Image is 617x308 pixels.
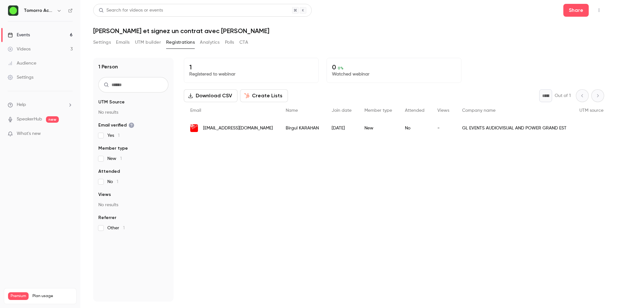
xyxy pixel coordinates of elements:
[332,108,352,113] span: Join date
[286,108,298,113] span: Name
[338,66,344,70] span: 0 %
[437,108,449,113] span: Views
[98,99,168,231] section: facet-groups
[279,119,325,137] div: Birgul KARAHAN
[405,108,425,113] span: Attended
[332,71,456,77] p: Watched webinar
[364,108,392,113] span: Member type
[98,122,134,128] span: Email verified
[184,89,237,102] button: Download CSV
[93,37,111,48] button: Settings
[456,119,573,137] div: GL EVENTS AUDIOVISUAL AND POWER GRAND EST
[93,27,604,35] h1: [PERSON_NAME] et signez un contrat avec [PERSON_NAME]
[190,124,198,132] img: gl-events.com
[116,37,130,48] button: Emails
[98,191,111,198] span: Views
[135,37,161,48] button: UTM builder
[462,108,496,113] span: Company name
[17,116,42,123] a: SpeakerHub
[325,119,358,137] div: [DATE]
[123,226,125,230] span: 1
[46,116,59,123] span: new
[98,168,120,175] span: Attended
[398,119,431,137] div: No
[8,46,31,52] div: Videos
[98,109,168,116] p: No results
[98,202,168,208] p: No results
[32,294,72,299] span: Plan usage
[563,4,589,17] button: Share
[120,156,122,161] span: 1
[8,32,30,38] div: Events
[98,63,118,71] h1: 1 Person
[107,155,122,162] span: New
[189,71,313,77] p: Registered to webinar
[98,99,125,105] span: UTM Source
[189,63,313,71] p: 1
[98,215,116,221] span: Referrer
[98,145,128,152] span: Member type
[8,74,33,81] div: Settings
[107,179,118,185] span: No
[239,37,248,48] button: CTA
[24,7,54,14] h6: Tomorro Academy
[240,89,288,102] button: Create Lists
[17,130,41,137] span: What's new
[65,131,73,137] iframe: Noticeable Trigger
[431,119,456,137] div: -
[8,292,29,300] span: Premium
[225,37,234,48] button: Polls
[166,37,195,48] button: Registrations
[8,5,18,16] img: Tomorro Academy
[107,132,120,139] span: Yes
[200,37,220,48] button: Analytics
[107,225,125,231] span: Other
[555,92,571,99] p: Out of 1
[99,7,163,14] div: Search for videos or events
[8,101,73,108] li: help-dropdown-opener
[358,119,398,137] div: New
[579,108,604,113] span: UTM source
[118,133,120,138] span: 1
[190,108,201,113] span: Email
[332,63,456,71] p: 0
[8,60,36,66] div: Audience
[117,180,118,184] span: 1
[203,125,273,132] span: [EMAIL_ADDRESS][DOMAIN_NAME]
[17,101,26,108] span: Help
